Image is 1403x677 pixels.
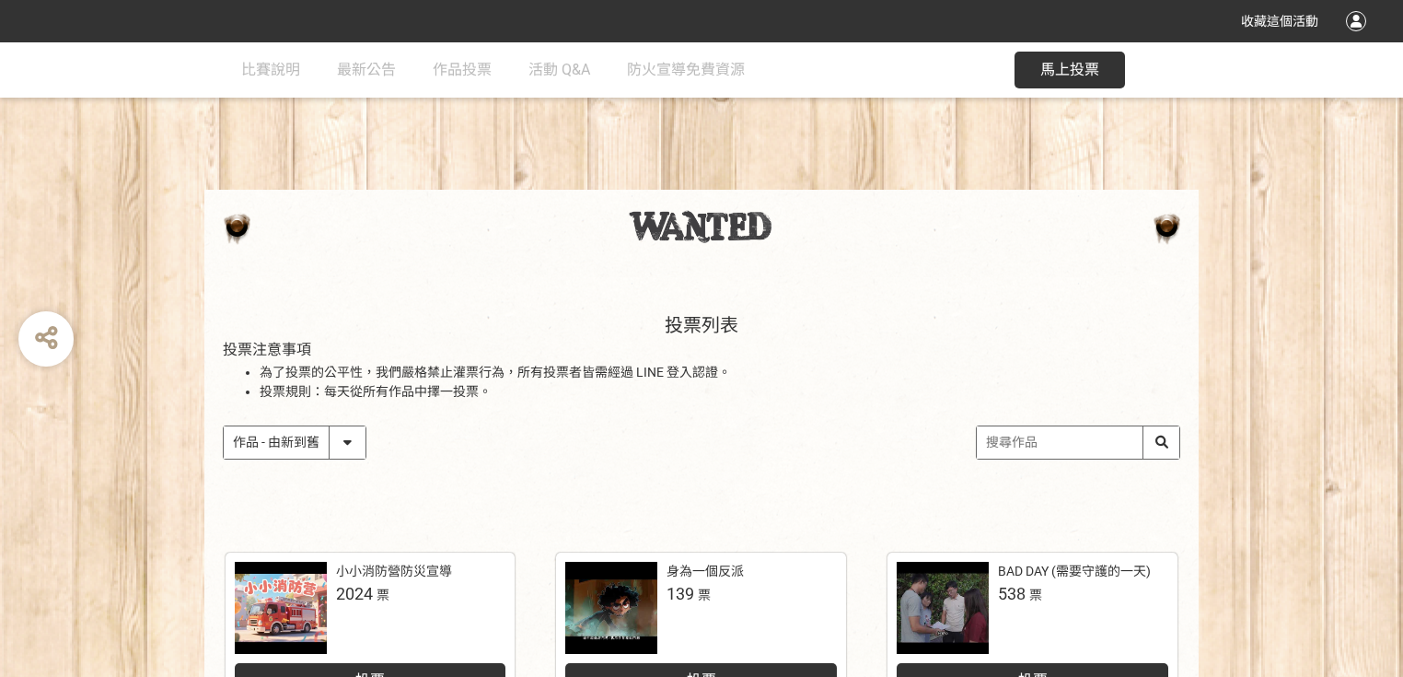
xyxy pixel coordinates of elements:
a: 最新公告 [337,42,396,98]
span: 馬上投票 [1040,61,1099,78]
span: 139 [667,584,694,603]
div: BAD DAY (需要守護的一天) [998,562,1151,581]
span: 538 [998,584,1026,603]
li: 為了投票的公平性，我們嚴格禁止灌票行為，所有投票者皆需經過 LINE 登入認證。 [260,363,1180,382]
span: 收藏這個活動 [1241,14,1318,29]
span: 2024 [336,584,373,603]
li: 投票規則：每天從所有作品中擇一投票。 [260,382,1180,402]
a: 活動 Q&A [528,42,590,98]
input: 搜尋作品 [977,426,1179,459]
span: 活動 Q&A [528,61,590,78]
a: 比賽說明 [241,42,300,98]
span: 防火宣導免費資源 [627,61,745,78]
div: 身為一個反派 [667,562,744,581]
a: 防火宣導免費資源 [627,42,745,98]
div: 小小消防營防災宣導 [336,562,452,581]
select: Sorting [224,426,365,459]
button: 馬上投票 [1015,52,1125,88]
span: 投票注意事項 [223,341,311,358]
span: 作品投票 [433,61,492,78]
h2: 投票列表 [223,314,1180,336]
span: 票 [1029,588,1042,602]
a: 作品投票 [433,42,492,98]
span: 最新公告 [337,61,396,78]
span: 票 [698,588,711,602]
span: 票 [377,588,389,602]
span: 比賽說明 [241,61,300,78]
